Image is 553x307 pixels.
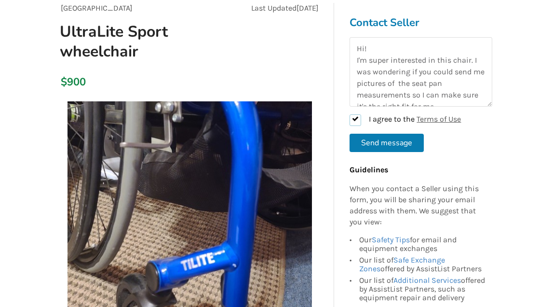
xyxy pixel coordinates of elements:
span: [GEOGRAPHIC_DATA] [61,3,133,13]
a: Terms of Use [417,114,461,124]
a: Safety Tips [372,235,410,244]
div: $900 [61,75,62,89]
a: Additional Services [393,275,461,284]
button: Send message [350,134,424,152]
span: [DATE] [297,3,319,13]
span: Last Updated [251,3,297,13]
h1: UltraLite Sport wheelchair [52,22,240,61]
div: Our list of offered by AssistList Partners [359,254,487,274]
p: When you contact a Seller using this form, you will be sharing your email address with them. We s... [350,183,487,227]
b: Guidelines [350,165,388,174]
div: Our list of offered by AssistList Partners, such as equipment repair and delivery [359,274,487,302]
div: Our for email and equipment exchanges [359,235,487,254]
label: I agree to the [350,114,461,126]
h3: Contact Seller [350,16,492,29]
a: Safe Exchange Zones [359,255,445,273]
textarea: Hi! I'm super interested in this chair. I was wondering if you could send me pictures of the seat... [350,37,492,107]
